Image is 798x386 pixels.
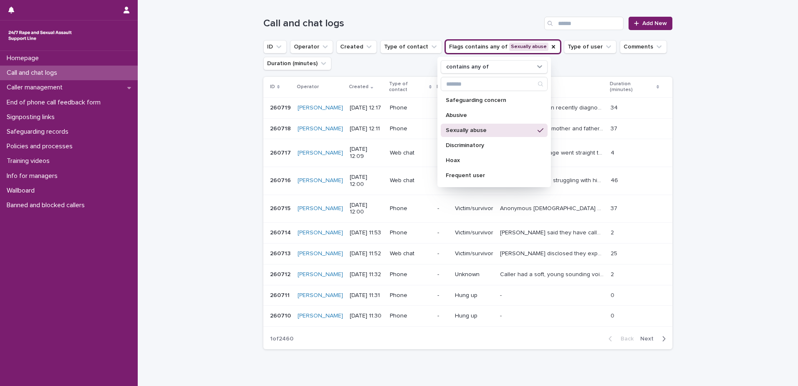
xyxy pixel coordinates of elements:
[437,250,448,257] p: -
[620,40,667,53] button: Comments
[611,269,616,278] p: 2
[3,99,107,107] p: End of phone call feedback form
[441,77,547,91] input: Search
[437,82,449,91] p: Flags
[390,125,431,132] p: Phone
[263,329,300,349] p: 1 of 2460
[298,125,343,132] a: [PERSON_NAME]
[263,195,672,223] tr: 260715260715 [PERSON_NAME] [DATE] 12:00Phone-Victim/survivorAnonymous [DEMOGRAPHIC_DATA] aged [DE...
[263,285,672,306] tr: 260711260711 [PERSON_NAME] [DATE] 11:31Phone-Hung up-- 00
[270,290,291,299] p: 260711
[390,150,431,157] p: Web chat
[611,103,619,112] p: 34
[455,250,493,257] p: Victim/survivor
[263,118,672,139] tr: 260718260718 [PERSON_NAME] [DATE] 12:11Phone-Victim/survivorsurvivor of CSA by mother and father,...
[611,311,616,320] p: 0
[390,292,431,299] p: Phone
[611,290,616,299] p: 0
[500,311,503,320] p: -
[455,292,493,299] p: Hung up
[500,148,605,157] p: Worker intro message went straight to pending and ‘user ended chat’ came up
[263,57,331,70] button: Duration (minutes)
[390,250,431,257] p: Web chat
[616,336,634,342] span: Back
[336,40,377,53] button: Created
[544,17,624,30] input: Search
[611,249,619,257] p: 25
[390,177,431,184] p: Web chat
[390,312,431,320] p: Phone
[350,174,383,188] p: [DATE] 12:00
[446,112,534,118] p: Abusive
[3,84,69,91] p: Caller management
[3,187,41,195] p: Wallboard
[602,335,637,343] button: Back
[455,312,493,320] p: Hung up
[298,177,343,184] a: [PERSON_NAME]
[350,202,383,216] p: [DATE] 12:00
[390,229,431,236] p: Phone
[350,292,383,299] p: [DATE] 11:31
[437,292,448,299] p: -
[3,113,61,121] p: Signposting links
[298,271,343,278] a: [PERSON_NAME]
[263,264,672,285] tr: 260712260712 [PERSON_NAME] [DATE] 11:32Phone-UnknownCaller had a soft, young sounding voice. They...
[350,104,383,112] p: [DATE] 12:17
[390,205,431,212] p: Phone
[270,249,292,257] p: 260713
[263,18,541,30] h1: Call and chat logs
[610,79,654,95] p: Duration (minutes)
[446,142,534,148] p: Discriminatory
[3,142,79,150] p: Policies and processes
[380,40,442,53] button: Type of contact
[350,125,383,132] p: [DATE] 12:11
[3,172,64,180] p: Info for managers
[500,203,605,212] p: Anonymous female aged 35 years old Survivor of Domestic Violence and Rape. Perpetrator former hus...
[270,228,293,236] p: 260714
[3,69,64,77] p: Call and chat logs
[437,229,448,236] p: -
[3,201,91,209] p: Banned and blocked callers
[3,128,75,136] p: Safeguarding records
[270,124,293,132] p: 260718
[350,271,383,278] p: [DATE] 11:32
[298,104,343,112] a: [PERSON_NAME]
[298,205,343,212] a: [PERSON_NAME]
[297,82,319,91] p: Operator
[263,139,672,167] tr: 260717260717 [PERSON_NAME] [DATE] 12:09Web chat-SilentWorker intro message went straight to pendi...
[270,203,292,212] p: 260715
[389,79,427,95] p: Type of contact
[455,271,493,278] p: Unknown
[263,40,287,53] button: ID
[437,271,448,278] p: -
[500,103,605,112] p: The caller has been recently diagnosed with DID due to CSA by an unknown perpetrator. She called ...
[270,82,275,91] p: ID
[446,97,534,103] p: Safeguarding concern
[3,157,56,165] p: Training videos
[3,54,45,62] p: Homepage
[7,27,73,44] img: rhQMoQhaT3yELyF149Cw
[349,82,369,91] p: Created
[298,229,343,236] a: [PERSON_NAME]
[500,269,605,278] p: Caller had a soft, young sounding voice. They said they have called before and wish to remain ano...
[270,269,292,278] p: 260712
[263,167,672,195] tr: 260716260716 [PERSON_NAME] [DATE] 12:00Web chat-Partner[PERSON_NAME] is struggling with his feeli...
[270,175,293,184] p: 260716
[390,271,431,278] p: Phone
[445,40,561,53] button: Flags
[270,103,293,112] p: 260719
[298,150,343,157] a: [PERSON_NAME]
[437,205,448,212] p: -
[446,127,534,133] p: Sexually abuse
[500,124,605,132] p: survivor of CSA by mother and father, plus violence, and emotional abuse in childhood home. Discu...
[350,250,383,257] p: [DATE] 11:52
[611,124,619,132] p: 37
[564,40,616,53] button: Type of user
[298,292,343,299] a: [PERSON_NAME]
[263,306,672,327] tr: 260710260710 [PERSON_NAME] [DATE] 11:30Phone-Hung up-- 00
[350,312,383,320] p: [DATE] 11:30
[446,173,534,178] p: Frequent user
[263,243,672,264] tr: 260713260713 [PERSON_NAME] [DATE] 11:52Web chat-Victim/survivor[PERSON_NAME] disclosed they exper...
[298,312,343,320] a: [PERSON_NAME]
